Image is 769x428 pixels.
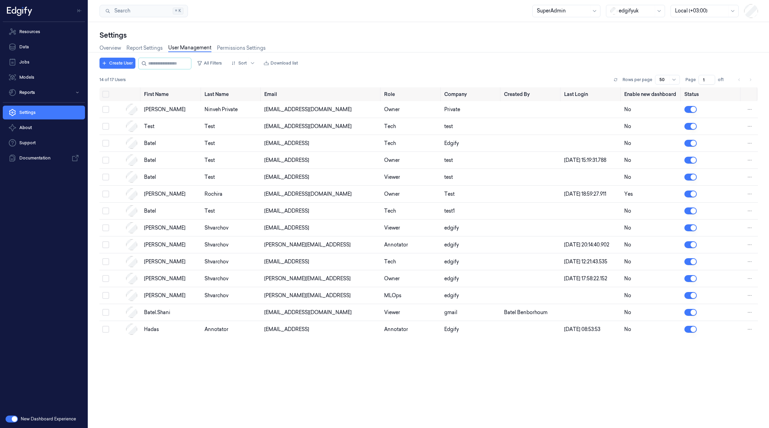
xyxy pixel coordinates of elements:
[624,123,679,130] div: No
[99,77,126,83] span: 14 of 17 Users
[384,140,439,147] div: Tech
[624,241,679,249] div: No
[384,275,439,282] div: Owner
[261,58,301,69] button: Download list
[444,292,499,299] div: edgify
[384,207,439,215] div: Tech
[564,157,619,164] div: [DATE] 15:19:31.788
[682,87,741,101] th: Status
[102,275,109,282] button: Select row
[194,58,225,69] button: All Filters
[144,241,199,249] div: [PERSON_NAME]
[102,174,109,181] button: Select row
[444,326,499,333] div: Edgify
[205,123,259,130] div: Test
[624,157,679,164] div: No
[102,157,109,164] button: Select row
[3,136,85,150] a: Support
[624,258,679,265] div: No
[624,224,679,232] div: No
[264,292,379,299] div: [PERSON_NAME][EMAIL_ADDRESS]
[624,207,679,215] div: No
[205,258,259,265] div: shvarchov
[444,207,499,215] div: test1
[102,140,109,147] button: Select row
[144,123,199,130] div: Test
[205,241,259,249] div: shvarchov
[384,241,439,249] div: Annotator
[264,224,379,232] div: [EMAIL_ADDRESS]
[205,140,259,147] div: test
[264,191,379,198] div: [EMAIL_ADDRESS][DOMAIN_NAME]
[144,326,199,333] div: Hadas
[444,258,499,265] div: edgify
[264,241,379,249] div: [PERSON_NAME][EMAIL_ADDRESS]
[205,157,259,164] div: test
[144,292,199,299] div: [PERSON_NAME]
[624,275,679,282] div: No
[624,106,679,113] div: No
[205,224,259,232] div: shvarchov
[564,275,619,282] div: [DATE] 17:58:22.152
[564,326,619,333] div: [DATE] 08:53:53
[384,106,439,113] div: Owner
[384,123,439,130] div: Tech
[144,258,199,265] div: [PERSON_NAME]
[141,87,201,101] th: First Name
[734,75,755,85] nav: pagination
[144,207,199,215] div: batel
[264,123,379,130] div: [EMAIL_ADDRESS][DOMAIN_NAME]
[444,275,499,282] div: edgify
[384,224,439,232] div: Viewer
[102,258,109,265] button: Select row
[444,224,499,232] div: edgify
[205,326,259,333] div: Annotator
[444,157,499,164] div: test
[102,241,109,248] button: Select row
[144,309,199,316] div: batel.shani
[102,207,109,214] button: Select row
[564,241,619,249] div: [DATE] 20:14:40.902
[444,123,499,130] div: test
[144,106,199,113] div: [PERSON_NAME]
[384,258,439,265] div: Tech
[564,258,619,265] div: [DATE] 12:21:43.535
[217,45,266,52] a: Permissions Settings
[99,45,121,52] a: Overview
[144,191,199,198] div: [PERSON_NAME]
[444,140,499,147] div: Edgify
[501,87,561,101] th: Created By
[444,191,499,198] div: Test
[384,292,439,299] div: MLOps
[205,292,259,299] div: shvarchov
[3,55,85,69] a: Jobs
[264,140,379,147] div: [EMAIL_ADDRESS]
[264,275,379,282] div: [PERSON_NAME][EMAIL_ADDRESS]
[564,191,619,198] div: [DATE] 18:59:27.911
[144,174,199,181] div: batel
[144,275,199,282] div: [PERSON_NAME]
[624,309,679,316] div: No
[624,174,679,181] div: No
[3,70,85,84] a: Models
[444,309,499,316] div: gmail
[624,292,679,299] div: No
[102,292,109,299] button: Select row
[99,5,188,17] button: Search⌘K
[3,106,85,119] a: Settings
[112,7,130,14] span: Search
[102,224,109,231] button: Select row
[3,40,85,54] a: Data
[384,174,439,181] div: Viewer
[442,87,502,101] th: Company
[99,58,135,69] button: Create User
[561,87,621,101] th: Last Login
[102,326,109,333] button: Select row
[384,309,439,316] div: Viewer
[102,191,109,197] button: Select row
[444,174,499,181] div: test
[444,241,499,249] div: edgify
[3,25,85,39] a: Resources
[264,258,379,265] div: [EMAIL_ADDRESS]
[264,207,379,215] div: [EMAIL_ADDRESS]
